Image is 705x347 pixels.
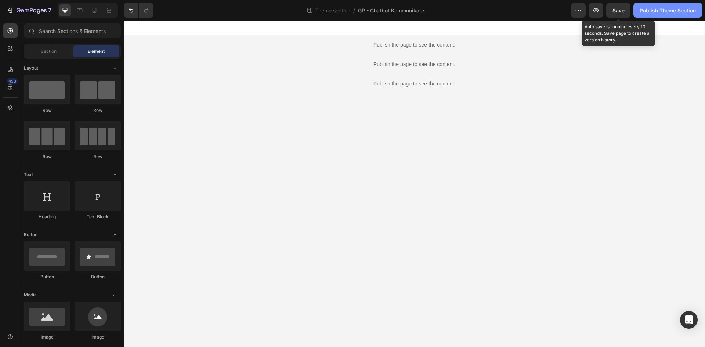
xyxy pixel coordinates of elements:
div: 450 [7,78,18,84]
div: Row [24,107,70,114]
input: Search Sections & Elements [24,23,121,38]
span: Element [88,48,105,55]
span: Toggle open [109,62,121,74]
div: Button [75,274,121,280]
button: Publish Theme Section [633,3,702,18]
button: 7 [3,3,55,18]
span: Toggle open [109,229,121,241]
div: Row [24,153,70,160]
span: GP - Chatbot Kommunikate [358,7,424,14]
div: Row [75,107,121,114]
span: Button [24,231,37,238]
div: Heading [24,213,70,220]
div: Text Block [75,213,121,220]
span: Theme section [314,7,352,14]
span: Toggle open [109,169,121,180]
div: Image [24,334,70,340]
div: Undo/Redo [124,3,153,18]
span: Layout [24,65,38,72]
button: Save [606,3,630,18]
p: 7 [48,6,51,15]
div: Publish Theme Section [640,7,696,14]
div: Image [75,334,121,340]
span: Save [612,7,625,14]
span: Media [24,292,37,298]
span: Section [41,48,57,55]
span: / [353,7,355,14]
div: Open Intercom Messenger [680,311,698,329]
span: Toggle open [109,289,121,301]
iframe: Design area [124,21,705,347]
div: Button [24,274,70,280]
span: Text [24,171,33,178]
div: Row [75,153,121,160]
